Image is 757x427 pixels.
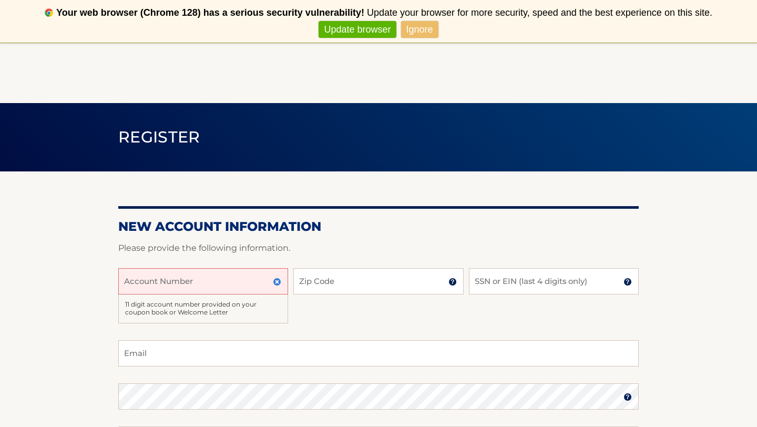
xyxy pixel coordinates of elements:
span: Update your browser for more security, speed and the best experience on this site. [367,7,712,18]
img: close.svg [273,278,281,286]
input: Email [118,340,639,367]
span: Register [118,127,200,147]
b: Your web browser (Chrome 128) has a serious security vulnerability! [56,7,364,18]
p: Please provide the following information. [118,241,639,256]
img: tooltip.svg [448,278,457,286]
input: Account Number [118,268,288,294]
h2: New Account Information [118,219,639,235]
a: Ignore [401,21,438,38]
img: tooltip.svg [623,278,632,286]
div: 11 digit account number provided on your coupon book or Welcome Letter [118,294,288,323]
img: tooltip.svg [623,393,632,401]
input: Zip Code [293,268,463,294]
a: Update browser [319,21,396,38]
input: SSN or EIN (last 4 digits only) [469,268,639,294]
